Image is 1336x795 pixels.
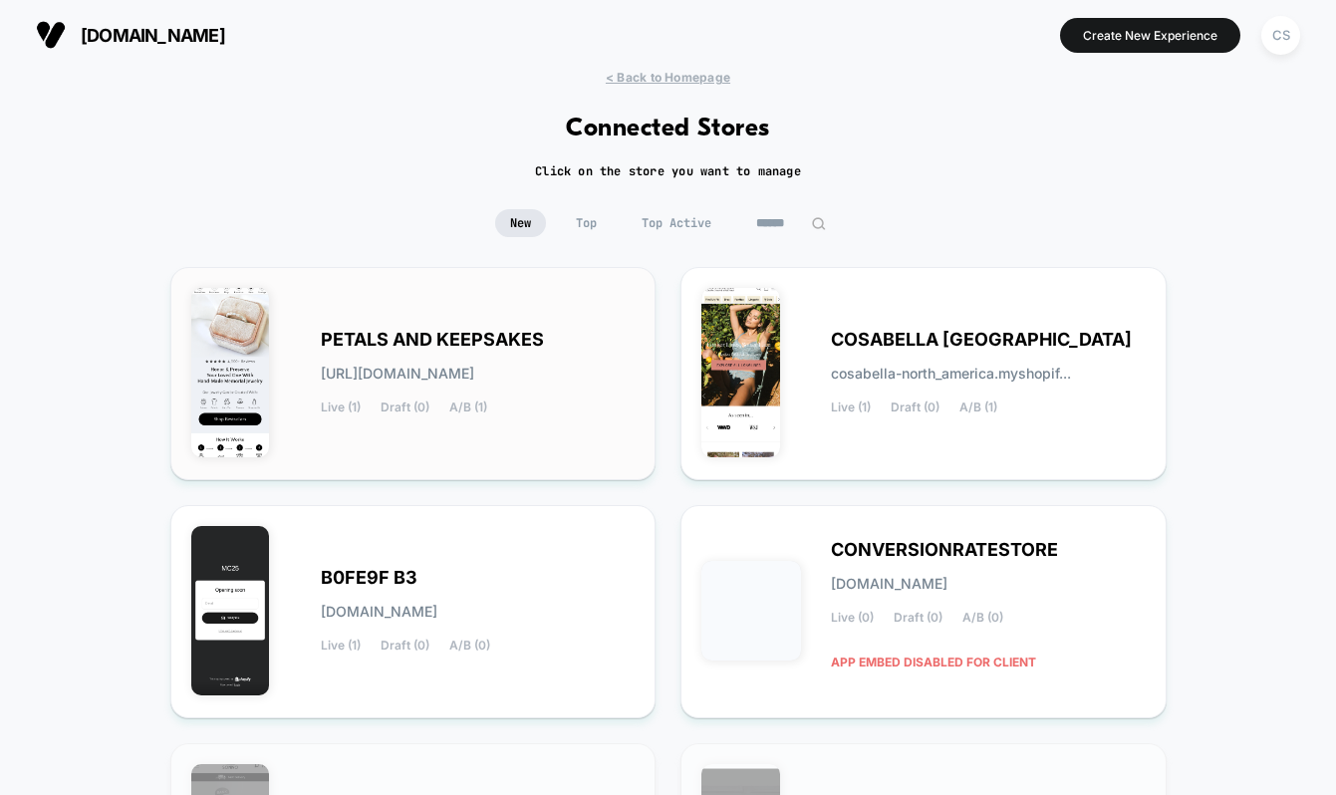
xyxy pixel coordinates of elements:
span: CONVERSIONRATESTORE [831,543,1058,557]
h2: Click on the store you want to manage [535,163,801,179]
span: A/B (0) [962,611,1003,625]
span: APP EMBED DISABLED FOR CLIENT [831,645,1036,679]
img: CONVERSIONRATESTORE [701,561,801,661]
span: [DOMAIN_NAME] [321,605,437,619]
div: CS [1261,16,1300,55]
img: B0FE9F_B3 [191,526,270,695]
button: [DOMAIN_NAME] [30,19,231,51]
span: < Back to Homepage [606,70,730,85]
span: [DOMAIN_NAME] [831,577,947,591]
span: Draft (0) [894,611,942,625]
span: [URL][DOMAIN_NAME] [321,367,474,381]
span: [DOMAIN_NAME] [81,25,225,46]
span: PETALS AND KEEPSAKES [321,333,544,347]
img: edit [811,216,826,231]
span: Draft (0) [381,400,429,414]
span: Live (1) [321,639,361,653]
span: A/B (0) [449,639,490,653]
span: Top [561,209,612,237]
span: Draft (0) [381,639,429,653]
span: B0FE9F B3 [321,571,417,585]
span: COSABELLA [GEOGRAPHIC_DATA] [831,333,1132,347]
h1: Connected Stores [566,115,770,143]
button: Create New Experience [1060,18,1240,53]
img: Visually logo [36,20,66,50]
img: PETALS_AND_KEEPSAKES [191,288,270,457]
span: Draft (0) [891,400,939,414]
span: Live (1) [831,400,871,414]
span: cosabella-north_america.myshopif... [831,367,1071,381]
span: Live (1) [321,400,361,414]
span: New [495,209,546,237]
button: CS [1255,15,1306,56]
span: Top Active [627,209,726,237]
span: A/B (1) [959,400,997,414]
span: Live (0) [831,611,874,625]
span: A/B (1) [449,400,487,414]
img: COSABELLA_NORTH_AMERICA [701,288,780,457]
